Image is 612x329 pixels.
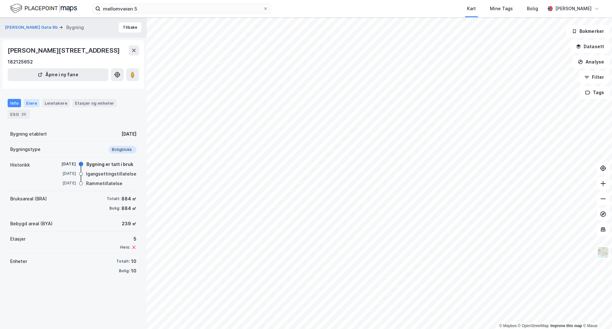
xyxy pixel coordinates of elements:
div: Leietakere [42,99,70,107]
button: Bokmerker [566,25,609,38]
div: Etasjer og enheter [75,100,114,106]
div: Etasjer [10,235,25,243]
div: Enheter [10,258,27,265]
div: Bebygd areal (BYA) [10,220,53,228]
button: Filter [579,71,609,84]
button: Tilbake [119,22,142,33]
div: Totalt: [107,196,120,201]
div: Igangsettingstillatelse [86,170,136,178]
div: [DATE] [50,161,76,167]
div: 10 [131,258,136,265]
div: Rammetillatelse [86,180,122,187]
div: Kart [467,5,476,12]
div: Bruksareal (BRA) [10,195,47,203]
div: ESG [8,110,30,119]
button: Datasett [571,40,609,53]
div: Eiere [24,99,40,107]
a: Mapbox [499,324,517,328]
input: Søk på adresse, matrikkel, gårdeiere, leietakere eller personer [100,4,263,13]
button: [PERSON_NAME] Gate 9b [5,24,59,31]
div: Bolig: [109,206,120,211]
div: Bygning er tatt i bruk [86,161,133,168]
div: 5 [120,235,136,243]
div: 884 ㎡ [121,205,136,212]
div: [PERSON_NAME][STREET_ADDRESS] [8,45,121,56]
button: Analyse [572,56,609,68]
div: 10 [131,267,136,275]
img: Z [597,246,609,258]
div: [PERSON_NAME] [555,5,592,12]
div: 884 ㎡ [121,195,136,203]
a: Improve this map [550,324,582,328]
div: [DATE] [50,171,76,176]
div: Bolig: [119,268,130,273]
div: Bygningstype [10,146,40,153]
div: [DATE] [121,130,136,138]
div: 239 ㎡ [122,220,136,228]
button: Tags [580,86,609,99]
div: 182125652 [8,58,33,66]
iframe: Chat Widget [580,298,612,329]
div: Info [8,99,21,107]
div: Bolig [527,5,538,12]
div: 20 [20,111,27,117]
img: logo.f888ab2527a4732fd821a326f86c7f29.svg [10,3,77,14]
div: [DATE] [50,180,76,186]
div: Bygning [66,24,84,31]
div: Bygning etablert [10,130,47,138]
div: Totalt: [116,259,130,264]
div: Heis: [120,245,130,250]
a: OpenStreetMap [518,324,549,328]
div: Historikk [10,161,30,169]
div: Mine Tags [490,5,513,12]
button: Åpne i ny fane [8,68,108,81]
